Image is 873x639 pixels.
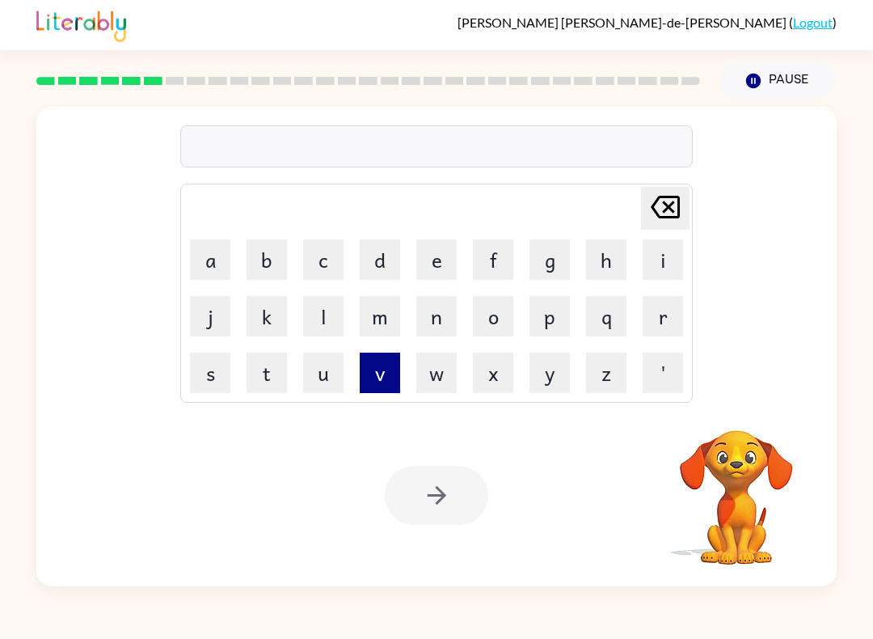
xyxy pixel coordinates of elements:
button: f [473,239,513,280]
button: ' [643,353,683,393]
button: k [247,296,287,336]
div: ( ) [458,15,837,30]
span: [PERSON_NAME] [PERSON_NAME]-de-[PERSON_NAME] [458,15,789,30]
button: s [190,353,230,393]
button: y [529,353,570,393]
button: u [303,353,344,393]
button: g [529,239,570,280]
button: q [586,296,626,336]
button: i [643,239,683,280]
button: j [190,296,230,336]
video: Your browser must support playing .mp4 files to use Literably. Please try using another browser. [656,405,817,567]
button: c [303,239,344,280]
button: v [360,353,400,393]
button: r [643,296,683,336]
button: m [360,296,400,336]
button: h [586,239,626,280]
button: b [247,239,287,280]
button: a [190,239,230,280]
button: l [303,296,344,336]
button: Pause [719,62,837,99]
a: Logout [793,15,833,30]
img: Literably [36,6,126,42]
button: t [247,353,287,393]
button: e [416,239,457,280]
button: d [360,239,400,280]
button: o [473,296,513,336]
button: z [586,353,626,393]
button: x [473,353,513,393]
button: n [416,296,457,336]
button: w [416,353,457,393]
button: p [529,296,570,336]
